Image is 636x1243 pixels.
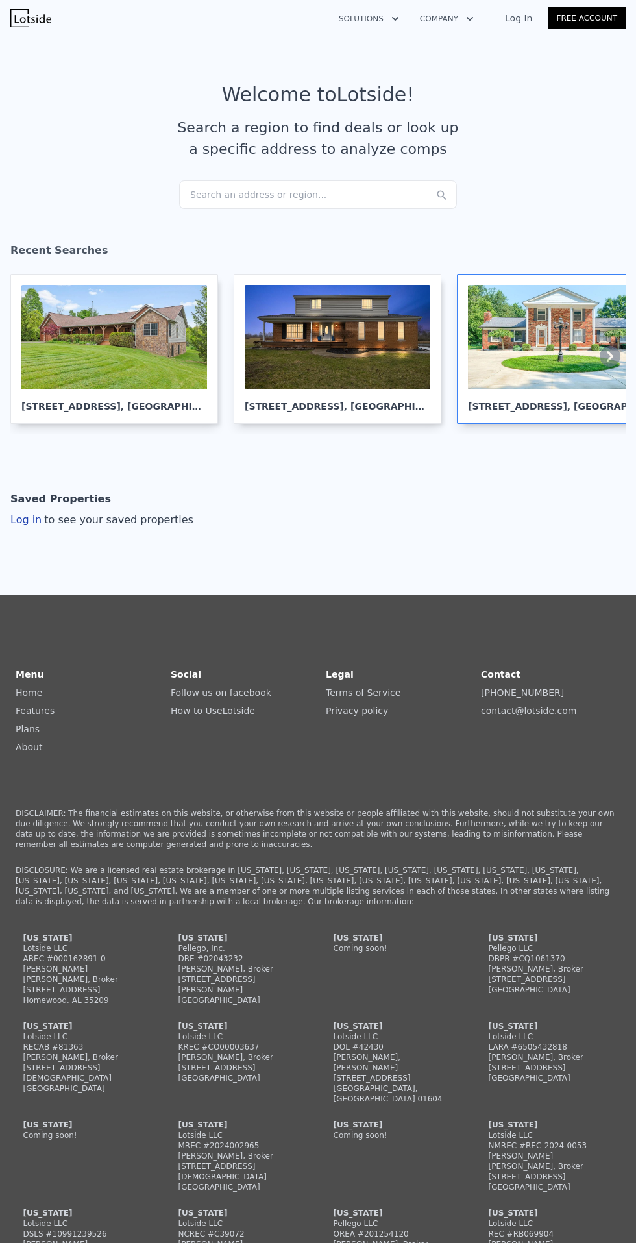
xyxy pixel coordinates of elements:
[23,1083,148,1094] div: [GEOGRAPHIC_DATA]
[334,1052,458,1073] div: [PERSON_NAME], [PERSON_NAME]
[16,687,42,698] a: Home
[489,1208,613,1218] div: [US_STATE]
[489,1063,613,1073] div: [STREET_ADDRESS]
[489,1182,613,1192] div: [GEOGRAPHIC_DATA]
[23,954,148,964] div: AREC #000162891-0
[489,1073,613,1083] div: [GEOGRAPHIC_DATA]
[23,1208,148,1218] div: [US_STATE]
[178,954,303,964] div: DRE #02043232
[173,117,463,160] div: Search a region to find deals or look up a specific address to analyze comps
[334,1218,458,1229] div: Pellego LLC
[489,1052,613,1063] div: [PERSON_NAME], Broker
[23,1120,148,1130] div: [US_STATE]
[23,995,148,1005] div: Homewood, AL 35209
[334,1083,458,1104] div: [GEOGRAPHIC_DATA], [GEOGRAPHIC_DATA] 01604
[334,1021,458,1031] div: [US_STATE]
[16,808,620,850] p: DISCLAIMER: The financial estimates on this website, or otherwise from this website or people aff...
[23,1063,148,1083] div: [STREET_ADDRESS][DEMOGRAPHIC_DATA]
[222,83,415,106] div: Welcome to Lotside !
[178,964,303,974] div: [PERSON_NAME], Broker
[489,1229,613,1239] div: REC #RB069904
[178,1208,303,1218] div: [US_STATE]
[334,1229,458,1239] div: OREA #201254120
[234,274,452,424] a: [STREET_ADDRESS], [GEOGRAPHIC_DATA]
[23,1031,148,1042] div: Lotside LLC
[489,1031,613,1042] div: Lotside LLC
[334,1031,458,1042] div: Lotside LLC
[178,1229,303,1239] div: NCREC #C39072
[23,933,148,943] div: [US_STATE]
[178,1073,303,1083] div: [GEOGRAPHIC_DATA]
[489,974,613,985] div: [STREET_ADDRESS]
[10,232,626,274] div: Recent Searches
[334,1042,458,1052] div: DOL #42430
[326,706,388,716] a: Privacy policy
[178,1161,303,1182] div: [STREET_ADDRESS][DEMOGRAPHIC_DATA]
[16,742,42,752] a: About
[179,180,457,209] div: Search an address or region...
[489,964,613,974] div: [PERSON_NAME], Broker
[489,1218,613,1229] div: Lotside LLC
[334,943,458,954] div: Coming soon!
[548,7,626,29] a: Free Account
[178,1120,303,1130] div: [US_STATE]
[334,1073,458,1083] div: [STREET_ADDRESS]
[23,1130,148,1140] div: Coming soon!
[489,954,613,964] div: DBPR #CQ1061370
[489,1151,613,1172] div: [PERSON_NAME] [PERSON_NAME], Broker
[178,1130,303,1140] div: Lotside LLC
[489,1140,613,1151] div: NMREC #REC-2024-0053
[10,486,111,512] div: Saved Properties
[21,389,207,413] div: [STREET_ADDRESS] , [GEOGRAPHIC_DATA]
[178,1021,303,1031] div: [US_STATE]
[178,1182,303,1192] div: [GEOGRAPHIC_DATA]
[410,7,484,31] button: Company
[489,985,613,995] div: [GEOGRAPHIC_DATA]
[23,1042,148,1052] div: RECAB #81363
[489,943,613,954] div: Pellego LLC
[16,706,55,716] a: Features
[10,9,51,27] img: Lotside
[23,943,148,954] div: Lotside LLC
[489,1130,613,1140] div: Lotside LLC
[489,933,613,943] div: [US_STATE]
[171,687,271,698] a: Follow us on facebook
[489,1042,613,1052] div: LARA #6505432818
[171,669,201,680] strong: Social
[23,1218,148,1229] div: Lotside LLC
[171,706,255,716] a: How to UseLotside
[481,669,520,680] strong: Contact
[178,1052,303,1063] div: [PERSON_NAME], Broker
[334,1130,458,1140] div: Coming soon!
[178,974,303,995] div: [STREET_ADDRESS][PERSON_NAME]
[10,512,193,528] div: Log in
[489,1172,613,1182] div: [STREET_ADDRESS]
[23,1229,148,1239] div: DSLS #10991239526
[178,1218,303,1229] div: Lotside LLC
[489,1021,613,1031] div: [US_STATE]
[23,985,148,995] div: [STREET_ADDRESS]
[328,7,410,31] button: Solutions
[178,1031,303,1042] div: Lotside LLC
[178,995,303,1005] div: [GEOGRAPHIC_DATA]
[178,1151,303,1161] div: [PERSON_NAME], Broker
[23,964,148,985] div: [PERSON_NAME] [PERSON_NAME], Broker
[334,1120,458,1130] div: [US_STATE]
[23,1021,148,1031] div: [US_STATE]
[16,669,43,680] strong: Menu
[10,274,228,424] a: [STREET_ADDRESS], [GEOGRAPHIC_DATA]
[178,933,303,943] div: [US_STATE]
[178,943,303,954] div: Pellego, Inc.
[23,1052,148,1063] div: [PERSON_NAME], Broker
[489,12,548,25] a: Log In
[326,687,400,698] a: Terms of Service
[481,706,576,716] a: contact@lotside.com
[326,669,354,680] strong: Legal
[334,1208,458,1218] div: [US_STATE]
[16,724,40,734] a: Plans
[481,687,564,698] a: [PHONE_NUMBER]
[42,513,193,526] span: to see your saved properties
[178,1042,303,1052] div: KREC #CO00003637
[16,865,620,907] p: DISCLOSURE: We are a licensed real estate brokerage in [US_STATE], [US_STATE], [US_STATE], [US_ST...
[334,933,458,943] div: [US_STATE]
